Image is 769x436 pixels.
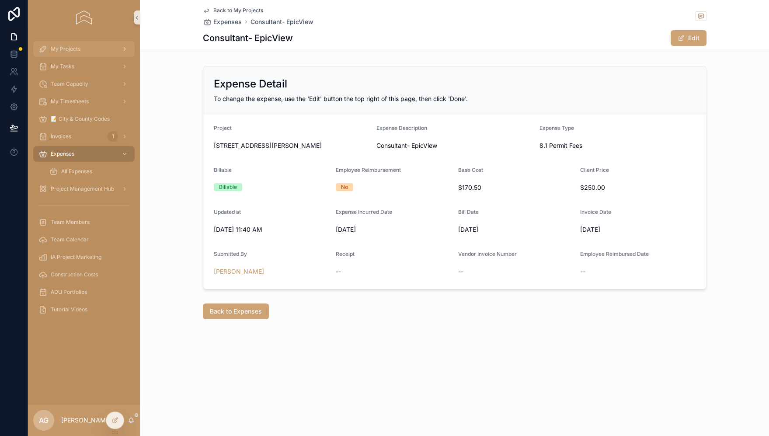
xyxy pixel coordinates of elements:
span: -- [580,267,585,276]
button: Edit [671,30,706,46]
span: Project [214,125,232,131]
span: Invoice Date [580,209,611,215]
span: AG [39,415,49,426]
span: Employee Reimbursement [336,167,401,173]
span: To change the expense, use the 'Edit' button the top right of this page, then click 'Done'. [214,95,468,102]
span: Construction Costs [51,271,98,278]
span: [STREET_ADDRESS][PERSON_NAME] [214,141,322,150]
button: Back to Expenses [203,303,269,319]
span: Team Capacity [51,80,88,87]
span: My Timesheets [51,98,89,105]
div: No [341,183,348,191]
span: My Tasks [51,63,74,70]
span: [DATE] [580,225,696,234]
span: My Projects [51,45,80,52]
a: Back to My Projects [203,7,263,14]
span: [DATE] 11:40 AM [214,225,329,234]
span: ADU Portfolios [51,289,87,296]
span: Tutorial Videos [51,306,87,313]
span: Base Cost [458,167,483,173]
span: Back to My Projects [213,7,263,14]
span: Receipt [336,251,355,257]
span: Employee Reimbursed Date [580,251,649,257]
div: 1 [108,131,118,142]
a: Construction Costs [33,267,135,283]
span: Expense Type [539,125,574,131]
span: [DATE] [336,225,451,234]
a: Consultant- EpicView [251,17,313,26]
a: Team Members [33,214,135,230]
span: -- [336,267,341,276]
h2: Expense Detail [214,77,287,91]
a: Team Capacity [33,76,135,92]
a: IA Project Marketing [33,249,135,265]
span: Submitted By [214,251,247,257]
a: My Projects [33,41,135,57]
a: Project Management Hub [33,181,135,197]
span: 📝 City & County Codes [51,115,110,122]
span: -- [458,267,463,276]
span: Back to Expenses [210,307,262,316]
span: Team Calendar [51,236,89,243]
span: $250.00 [580,183,696,192]
span: Expense Description [376,125,427,131]
h1: Consultant- EpicView [203,32,293,44]
a: My Tasks [33,59,135,74]
a: Invoices1 [33,129,135,144]
a: All Expenses [44,164,135,179]
div: Billable [219,183,237,191]
span: Vendor Invoice Number [458,251,517,257]
span: Updated at [214,209,241,215]
span: All Expenses [61,168,92,175]
a: Expenses [203,17,242,26]
img: App logo [76,10,91,24]
span: $170.50 [458,183,573,192]
a: Tutorial Videos [33,302,135,317]
span: Client Price [580,167,609,173]
span: Expenses [51,150,74,157]
span: Project Management Hub [51,185,114,192]
span: IA Project Marketing [51,254,101,261]
span: Expenses [213,17,242,26]
a: Expenses [33,146,135,162]
span: Expense Incurred Date [336,209,392,215]
a: [PERSON_NAME] [214,267,264,276]
span: Bill Date [458,209,479,215]
p: [PERSON_NAME] [61,416,111,425]
span: Consultant- EpicView [376,141,532,150]
a: ADU Portfolios [33,284,135,300]
a: 📝 City & County Codes [33,111,135,127]
a: Team Calendar [33,232,135,248]
a: My Timesheets [33,94,135,109]
span: Invoices [51,133,71,140]
span: [DATE] [458,225,573,234]
span: Billable [214,167,232,173]
div: scrollable content [28,35,140,329]
span: 8.1 Permit Fees [539,141,582,150]
span: Team Members [51,219,90,226]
